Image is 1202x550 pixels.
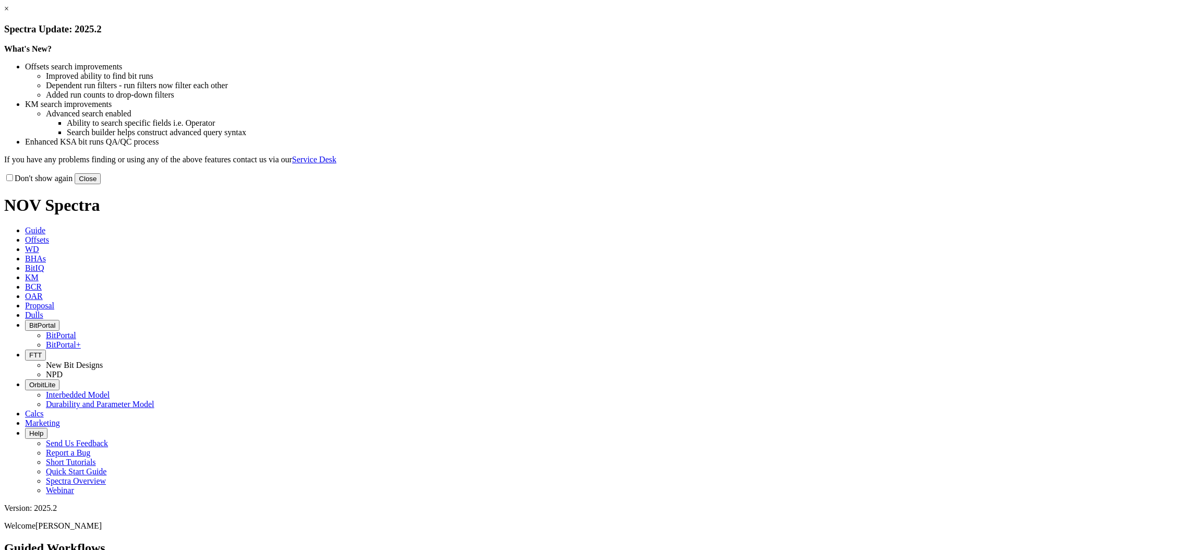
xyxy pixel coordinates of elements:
span: WD [25,245,39,254]
span: Dulls [25,310,43,319]
strong: What's New? [4,44,52,53]
a: Spectra Overview [46,476,106,485]
span: Proposal [25,301,54,310]
button: Close [75,173,101,184]
li: Improved ability to find bit runs [46,71,1198,81]
a: Quick Start Guide [46,467,106,476]
li: Search builder helps construct advanced query syntax [67,128,1198,137]
a: BitPortal [46,331,76,340]
span: BCR [25,282,42,291]
li: Offsets search improvements [25,62,1198,71]
a: Durability and Parameter Model [46,400,154,409]
li: Added run counts to drop-down filters [46,90,1198,100]
span: FTT [29,351,42,359]
a: Send Us Feedback [46,439,108,448]
span: OrbitLite [29,381,55,389]
span: BitPortal [29,321,55,329]
li: Advanced search enabled [46,109,1198,118]
a: NPD [46,370,63,379]
span: [PERSON_NAME] [35,521,102,530]
a: Short Tutorials [46,458,96,467]
div: Version: 2025.2 [4,504,1198,513]
p: If you have any problems finding or using any of the above features contact us via our [4,155,1198,164]
a: BitPortal+ [46,340,81,349]
h3: Spectra Update: 2025.2 [4,23,1198,35]
a: New Bit Designs [46,361,103,369]
label: Don't show again [4,174,73,183]
span: Guide [25,226,45,235]
a: × [4,4,9,13]
li: KM search improvements [25,100,1198,109]
a: Interbedded Model [46,390,110,399]
span: OAR [25,292,43,301]
a: Service Desk [292,155,336,164]
input: Don't show again [6,174,13,181]
p: Welcome [4,521,1198,531]
a: Webinar [46,486,74,495]
a: Report a Bug [46,448,90,457]
span: Marketing [25,419,60,427]
span: BHAs [25,254,46,263]
h1: NOV Spectra [4,196,1198,215]
li: Dependent run filters - run filters now filter each other [46,81,1198,90]
span: KM [25,273,39,282]
span: BitIQ [25,264,44,272]
span: Help [29,429,43,437]
span: Offsets [25,235,49,244]
li: Ability to search specific fields i.e. Operator [67,118,1198,128]
li: Enhanced KSA bit runs QA/QC process [25,137,1198,147]
span: Calcs [25,409,44,418]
